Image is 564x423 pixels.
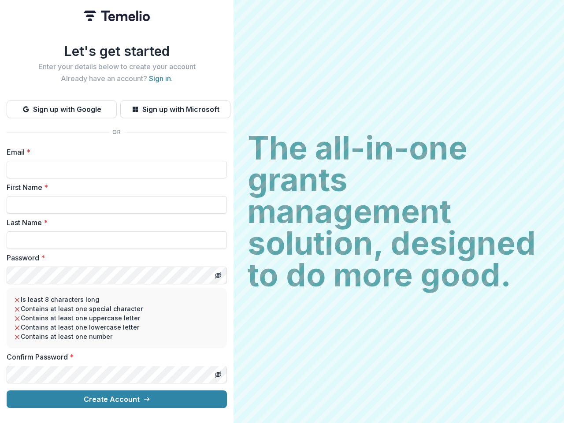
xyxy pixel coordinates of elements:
[7,100,117,118] button: Sign up with Google
[120,100,230,118] button: Sign up with Microsoft
[14,313,220,323] li: Contains at least one uppercase letter
[84,11,150,21] img: Temelio
[14,295,220,304] li: Is least 8 characters long
[7,74,227,83] h2: Already have an account? .
[149,74,171,83] a: Sign in
[211,268,225,282] button: Toggle password visibility
[7,43,227,59] h1: Let's get started
[7,63,227,71] h2: Enter your details below to create your account
[7,390,227,408] button: Create Account
[7,147,222,157] label: Email
[14,323,220,332] li: Contains at least one lowercase letter
[7,352,222,362] label: Confirm Password
[7,182,222,193] label: First Name
[211,367,225,382] button: Toggle password visibility
[14,332,220,341] li: Contains at least one number
[7,217,222,228] label: Last Name
[7,252,222,263] label: Password
[14,304,220,313] li: Contains at least one special character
